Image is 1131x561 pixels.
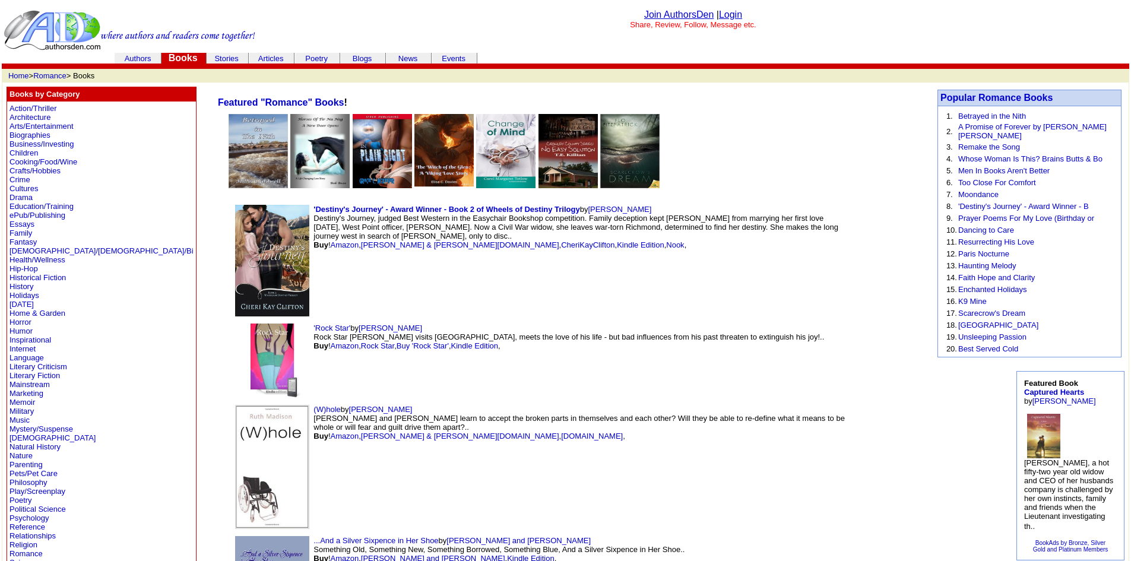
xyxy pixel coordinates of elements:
[235,405,309,529] img: 48498.jpg
[861,325,908,396] img: shim.gif
[9,416,30,424] a: Music
[958,214,1094,223] a: Prayer Poems For My Love (Birthday or
[476,180,536,190] a: Change of Mind
[1024,379,1096,405] font: by
[313,205,579,214] a: 'Destiny's Journey' - Award Winner - Book 2 of Wheels of Destiny Trilogy
[958,112,1026,121] a: Betrayed in the Nith
[361,240,559,249] a: [PERSON_NAME] & [PERSON_NAME][DOMAIN_NAME]
[958,202,1089,211] a: 'Destiny's Journey' - Award Winner - B
[958,332,1027,341] a: Unsleeping Passion
[161,58,161,59] img: cleardot.gif
[561,432,623,440] a: [DOMAIN_NAME]
[313,405,341,414] a: (W)hole
[958,122,1107,140] a: A Promise of Forever by [PERSON_NAME] [PERSON_NAME]
[9,327,33,335] a: Humor
[958,226,1014,234] a: Dancing to Care
[946,112,953,121] font: 1.
[229,114,288,188] img: 41680.jpg
[958,190,999,199] a: Moondance
[9,531,56,540] a: Relationships
[290,114,350,188] img: 74396.jpg
[946,344,957,353] font: 20.
[1024,379,1084,397] b: Featured Book
[958,321,1038,329] a: [GEOGRAPHIC_DATA]
[248,58,249,59] img: cleardot.gif
[305,54,328,63] a: Poetry
[8,71,94,80] font: > > Books
[9,220,34,229] a: Essays
[218,97,347,107] b: !
[9,202,74,211] a: Education/Training
[9,104,56,113] a: Action/Thriller
[958,261,1016,270] a: Haunting Melody
[9,540,37,549] a: Religion
[588,205,651,214] a: [PERSON_NAME]
[361,341,394,350] a: Rock Star
[397,341,449,350] a: Buy 'Rock Star'
[9,469,58,478] a: Pets/Pet Care
[361,432,559,440] a: [PERSON_NAME] & [PERSON_NAME][DOMAIN_NAME]
[958,285,1027,294] a: Enchanted Holidays
[538,180,598,190] a: No Easy Solution (Crowley County Series # 1)
[861,431,908,502] img: shim.gif
[290,180,350,190] a: Horses of Tir Na Nog, A New Door Opens
[920,264,923,267] img: shim.gif
[9,237,37,246] a: Fantasy
[331,240,359,249] a: Amazon
[353,54,372,63] a: Blogs
[1032,397,1096,405] a: [PERSON_NAME]
[235,324,309,398] img: 44551.jpg
[9,424,73,433] a: Mystery/Suspense
[476,114,536,188] img: 73057.jpg
[946,321,957,329] font: 18.
[9,318,31,327] a: Horror
[9,398,35,407] a: Memoir
[9,193,33,202] a: Drama
[940,93,1053,103] font: Popular Romance Books
[946,297,957,306] font: 16.
[920,471,923,474] img: shim.gif
[294,58,294,59] img: cleardot.gif
[431,58,432,59] img: cleardot.gif
[446,536,591,545] a: [PERSON_NAME] and [PERSON_NAME]
[258,54,284,63] a: Articles
[340,58,341,59] img: cleardot.gif
[717,9,742,20] font: |
[4,9,255,51] img: header_logo2.gif
[313,240,328,249] b: Buy
[920,365,923,367] img: shim.gif
[9,549,43,558] a: Romance
[9,255,65,264] a: Health/Wellness
[9,380,50,389] a: Mainstream
[313,205,838,249] font: by Destiny's Journey, judged Best Western in the Easychair Bookshop competition. Family deception...
[958,154,1103,163] a: Whose Woman Is This? Brains Butts & Bo
[958,249,1009,258] a: Paris Nocturne
[9,478,47,487] a: Philosophy
[33,71,66,80] a: Romance
[414,180,474,190] a: The Witch of the Glen: A Viking Love Story
[206,58,207,59] img: cleardot.gif
[946,127,953,136] font: 2.
[349,405,413,414] a: [PERSON_NAME]
[169,53,198,63] a: Books
[946,166,953,175] font: 5.
[946,273,957,282] font: 14.
[9,184,38,193] a: Cultures
[958,178,1036,187] a: Too Close For Comfort
[946,142,953,151] font: 3.
[561,240,614,249] a: CheriKayClifton
[946,178,953,187] font: 6.
[946,226,957,234] font: 10.
[600,180,660,190] a: Scarecrow's Dream
[313,324,350,332] a: 'Rock Star'
[9,487,65,496] a: Play/Screenplay
[398,54,418,63] a: News
[313,432,328,440] b: Buy
[9,514,49,522] a: Psychology
[719,9,742,20] a: Login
